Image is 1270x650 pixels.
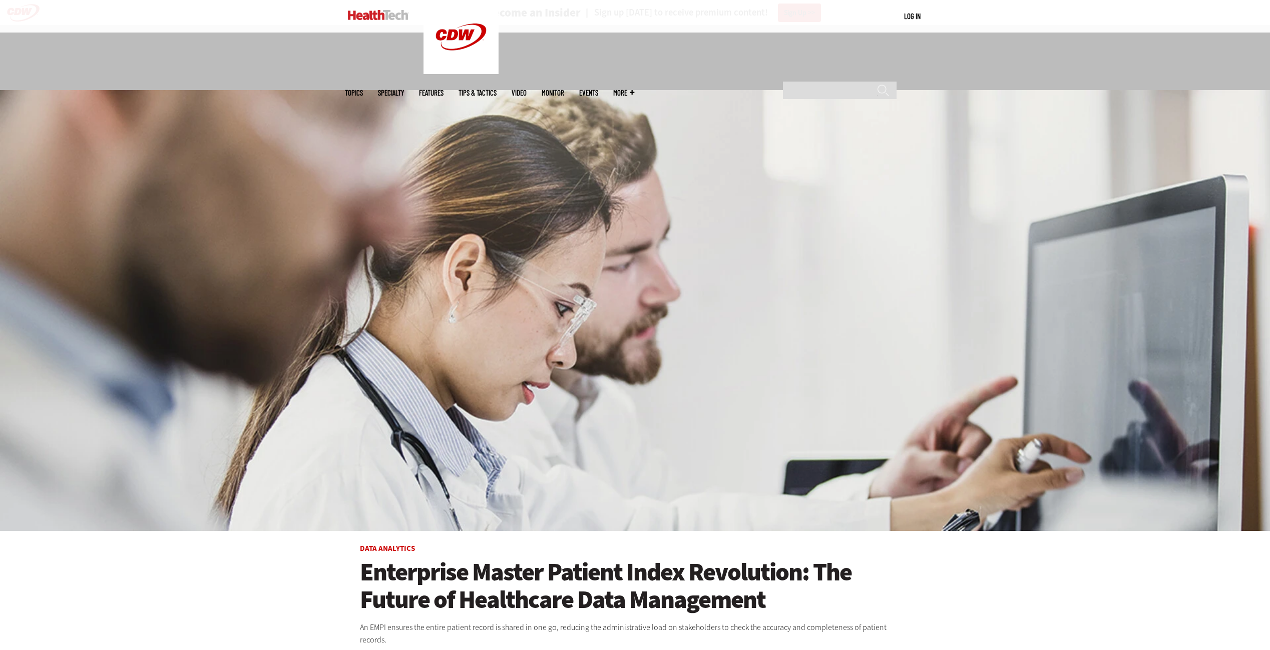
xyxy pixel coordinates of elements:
a: Log in [904,12,921,21]
span: More [613,89,634,97]
a: Video [512,89,527,97]
span: Topics [345,89,363,97]
img: Home [348,10,408,20]
a: Enterprise Master Patient Index Revolution: The Future of Healthcare Data Management [360,558,911,613]
a: Events [579,89,598,97]
div: User menu [904,11,921,22]
a: MonITor [542,89,564,97]
a: Tips & Tactics [459,89,497,97]
span: Specialty [378,89,404,97]
a: Features [419,89,444,97]
p: An EMPI ensures the entire patient record is shared in one go, reducing the administrative load o... [360,621,911,646]
a: CDW [424,66,499,77]
a: Data Analytics [360,543,415,553]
